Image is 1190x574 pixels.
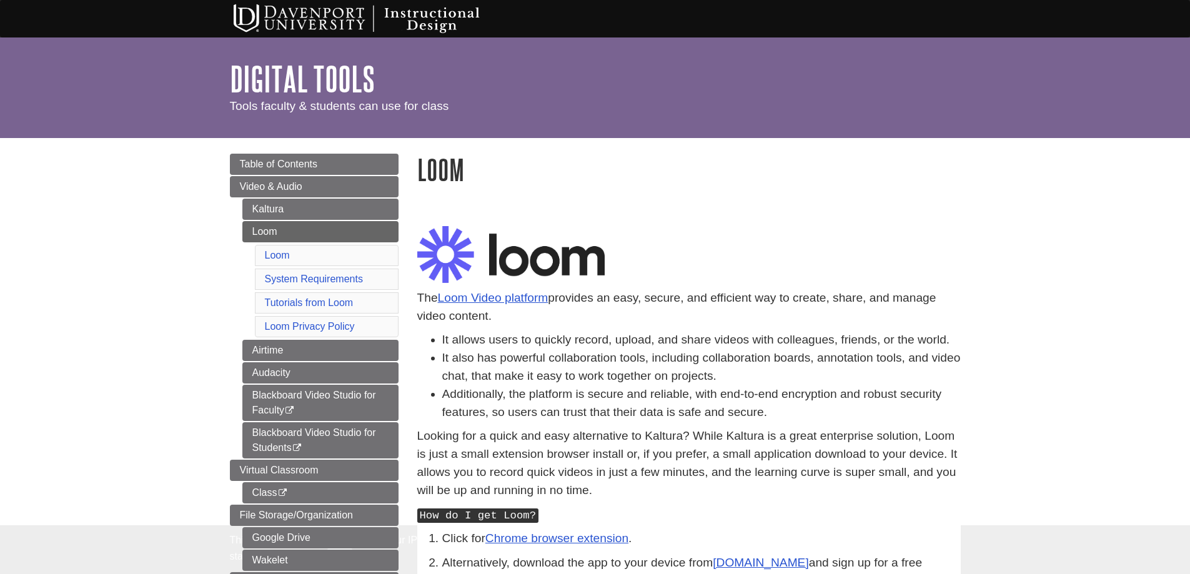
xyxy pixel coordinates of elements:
[230,154,399,175] a: Table of Contents
[240,465,319,475] span: Virtual Classroom
[417,226,605,283] img: loom logo
[485,532,628,545] a: Chrome browser extension
[230,99,449,112] span: Tools faculty & students can use for class
[265,297,354,308] a: Tutorials from Loom
[417,427,961,499] p: Looking for a quick and easy alternative to Kaltura? While Kaltura is a great enterprise solution...
[230,176,399,197] a: Video & Audio
[265,250,290,260] a: Loom
[713,556,809,569] a: [DOMAIN_NAME]
[242,482,399,503] a: Class
[242,362,399,383] a: Audacity
[417,508,539,523] kbd: How do I get Loom?
[277,489,288,497] i: This link opens in a new window
[292,444,302,452] i: This link opens in a new window
[230,460,399,481] a: Virtual Classroom
[417,154,961,186] h1: Loom
[240,181,302,192] span: Video & Audio
[230,59,375,98] a: Digital Tools
[242,422,399,458] a: Blackboard Video Studio for Students
[442,530,961,548] p: Click for .
[242,550,399,571] a: Wakelet
[242,221,399,242] a: Loom
[242,340,399,361] a: Airtime
[224,3,523,34] img: Davenport University Instructional Design
[240,159,318,169] span: Table of Contents
[240,510,353,520] span: File Storage/Organization
[438,291,548,304] a: Loom Video platform
[442,331,961,349] li: It allows users to quickly record, upload, and share videos with colleagues, friends, or the world.
[242,527,399,548] a: Google Drive
[417,289,961,325] p: The provides an easy, secure, and efficient way to create, share, and manage video content.
[265,274,363,284] a: System Requirements
[442,385,961,422] li: Additionally, the platform is secure and reliable, with end-to-end encryption and robust security...
[230,505,399,526] a: File Storage/Organization
[242,385,399,421] a: Blackboard Video Studio for Faculty
[242,199,399,220] a: Kaltura
[442,349,961,385] li: It also has powerful collaboration tools, including collaboration boards, annotation tools, and v...
[265,321,355,332] a: Loom Privacy Policy
[284,407,295,415] i: This link opens in a new window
